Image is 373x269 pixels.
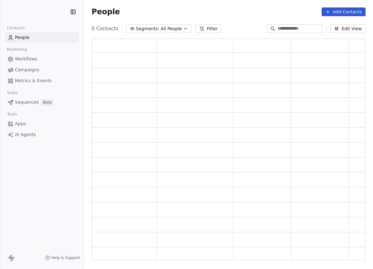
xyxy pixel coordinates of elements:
[51,255,80,260] span: Help & Support
[136,26,159,32] span: Segments:
[15,56,37,62] span: Workflows
[196,24,221,33] button: Filter
[5,76,79,86] a: Metrics & Events
[41,99,54,106] span: Beta
[15,99,39,106] span: Sequences
[15,67,39,73] span: Campaigns
[45,255,80,260] a: Help & Support
[92,25,118,32] span: 0 Contacts
[4,110,20,119] span: Tools
[5,97,79,107] a: SequencesBeta
[161,26,182,32] span: All People
[92,7,120,17] span: People
[5,32,79,43] a: People
[5,65,79,75] a: Campaigns
[330,24,366,33] button: Edit View
[15,120,26,127] span: Apps
[15,78,52,84] span: Metrics & Events
[15,131,36,138] span: AI Agents
[4,45,30,54] span: Marketing
[5,119,79,129] a: Apps
[5,130,79,140] a: AI Agents
[4,23,27,33] span: Contacts
[322,7,366,16] button: Add Contacts
[15,34,30,41] span: People
[5,54,79,64] a: Workflows
[4,88,21,97] span: Sales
